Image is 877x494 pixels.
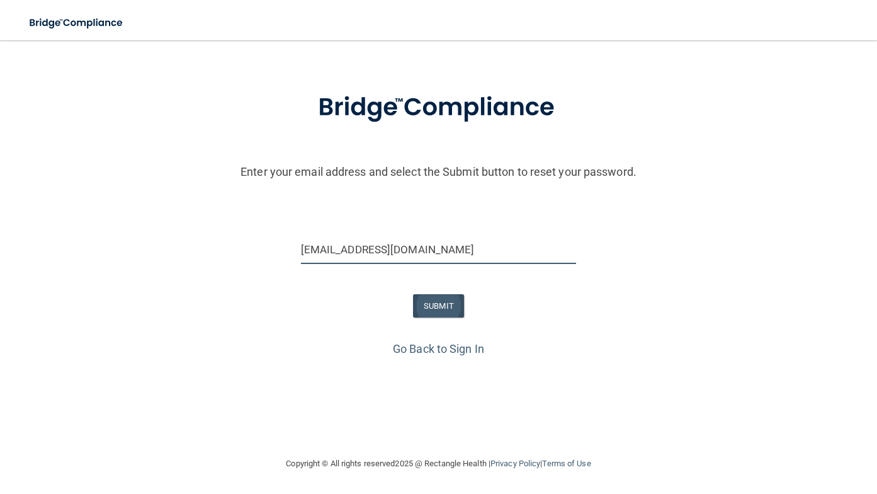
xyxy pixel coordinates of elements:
[301,236,577,264] input: Email
[490,459,540,468] a: Privacy Policy
[209,444,669,484] div: Copyright © All rights reserved 2025 @ Rectangle Health | |
[542,459,591,468] a: Terms of Use
[292,75,586,141] img: bridge_compliance_login_screen.278c3ca4.svg
[19,10,135,36] img: bridge_compliance_login_screen.278c3ca4.svg
[413,294,464,318] button: SUBMIT
[393,342,484,355] a: Go Back to Sign In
